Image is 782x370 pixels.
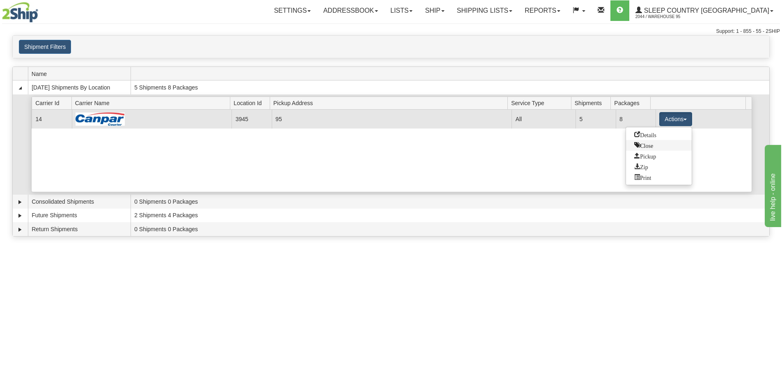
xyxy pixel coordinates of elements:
img: logo2044.jpg [2,2,38,23]
td: 2 Shipments 4 Packages [131,209,769,223]
iframe: chat widget [763,143,781,227]
span: Shipments [575,97,611,109]
td: 14 [32,110,71,128]
span: Print [634,174,651,180]
button: Actions [659,112,692,126]
a: Zip and Download All Shipping Documents [626,161,692,172]
a: Reports [518,0,566,21]
span: Service Type [511,97,571,109]
a: Print or Download All Shipping Documents in one file [626,172,692,183]
td: Consolidated Shipments [28,195,131,209]
span: Pickup [634,153,656,159]
a: Shipping lists [451,0,518,21]
a: Expand [16,211,24,220]
span: Zip [634,163,648,169]
td: 0 Shipments 0 Packages [131,195,769,209]
a: Lists [384,0,419,21]
a: Addressbook [317,0,384,21]
td: 0 Shipments 0 Packages [131,222,769,236]
td: 3945 [232,110,271,128]
td: [DATE] Shipments By Location [28,80,131,94]
td: Return Shipments [28,222,131,236]
span: Carrier Id [35,97,71,109]
span: Name [32,67,131,80]
td: Future Shipments [28,209,131,223]
span: Packages [614,97,650,109]
a: Collapse [16,84,24,92]
td: All [511,110,576,128]
span: Carrier Name [75,97,230,109]
span: Location Id [234,97,270,109]
img: Canpar [76,113,125,126]
span: 2044 / Warehouse 95 [635,13,697,21]
td: 5 Shipments 8 Packages [131,80,769,94]
a: Expand [16,225,24,234]
span: Close [634,142,653,148]
a: Close this group [626,140,692,151]
a: Sleep Country [GEOGRAPHIC_DATA] 2044 / Warehouse 95 [629,0,780,21]
a: Request a carrier pickup [626,151,692,161]
td: 8 [616,110,656,128]
a: Go to Details view [626,129,692,140]
span: Sleep Country [GEOGRAPHIC_DATA] [642,7,769,14]
span: Pickup Address [273,97,508,109]
div: live help - online [6,5,76,15]
a: Expand [16,198,24,206]
a: Settings [268,0,317,21]
td: 5 [576,110,615,128]
a: Ship [419,0,450,21]
td: 95 [272,110,512,128]
div: Support: 1 - 855 - 55 - 2SHIP [2,28,780,35]
button: Shipment Filters [19,40,71,54]
span: Details [634,131,656,137]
